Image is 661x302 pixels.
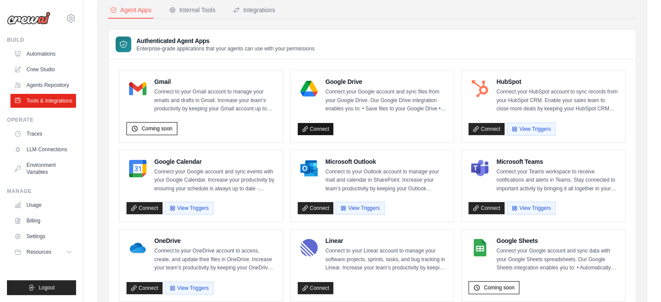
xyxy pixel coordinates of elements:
div: Widget de chat [618,260,661,302]
button: Internal Tools [167,2,217,19]
button: View Triggers [507,202,555,215]
button: View Triggers [165,202,213,215]
a: Tools & Integrations [10,94,76,108]
div: Build [7,37,76,43]
h4: Microsoft Teams [496,157,618,166]
span: Logout [39,284,55,291]
p: Enterprise-grade applications that your agents can use with your permissions [136,45,315,52]
div: Integrations [233,6,275,14]
button: Logout [7,280,76,295]
div: Operate [7,116,76,123]
a: Connect [298,202,334,214]
img: Google Sheets Logo [471,239,488,256]
span: Coming soon [142,125,173,132]
h3: Authenticated Agent Apps [136,37,315,45]
button: Agent Apps [108,2,153,19]
a: Connect [298,282,334,294]
p: Connect your HubSpot account to sync records from your HubSpot CRM. Enable your sales team to clo... [496,88,618,113]
span: Coming soon [484,284,515,291]
iframe: Chat Widget [618,260,661,302]
p: Connect your Teams workspace to receive notifications and alerts in Teams. Stay connected to impo... [496,168,618,193]
img: Gmail Logo [129,80,146,97]
h4: HubSpot [496,77,618,86]
button: View Triggers [165,282,213,295]
h4: Gmail [154,77,276,86]
img: OneDrive Logo [129,239,146,256]
img: Logo [7,12,50,25]
span: Resources [27,249,51,256]
div: Internal Tools [169,6,216,14]
div: Agent Apps [110,6,152,14]
h4: Google Calendar [154,157,276,166]
button: View Triggers [507,123,555,136]
h4: Microsoft Outlook [326,157,447,166]
p: Connect your Google account and sync events with your Google Calendar. Increase your productivity... [154,168,276,193]
h4: Google Drive [326,77,447,86]
h4: Google Sheets [496,236,618,245]
p: Connect to your Outlook account to manage your mail and calendar in SharePoint. Increase your tea... [326,168,447,193]
a: Connect [298,123,334,135]
button: Resources [10,245,76,259]
h4: Linear [326,236,447,245]
h4: OneDrive [154,236,276,245]
a: Connect [126,282,163,294]
button: View Triggers [335,202,384,215]
a: Billing [10,214,76,228]
p: Connect to your OneDrive account to access, create, and update their files in OneDrive. Increase ... [154,247,276,272]
p: Connect your Google account and sync data with your Google Sheets spreadsheets. Our Google Sheets... [496,247,618,272]
a: Connect [468,202,505,214]
button: Integrations [231,2,277,19]
p: Connect your Google account and sync files from your Google Drive. Our Google Drive integration e... [326,88,447,113]
a: Crew Studio [10,63,76,76]
a: Connect [126,202,163,214]
img: Microsoft Teams Logo [471,160,488,177]
a: Connect [468,123,505,135]
img: HubSpot Logo [471,80,488,97]
a: Settings [10,229,76,243]
a: Environment Variables [10,158,76,179]
a: Automations [10,47,76,61]
a: Agents Repository [10,78,76,92]
p: Connect to your Linear account to manage your software projects, sprints, tasks, and bug tracking... [326,247,447,272]
a: LLM Connections [10,143,76,156]
img: Linear Logo [300,239,318,256]
img: Microsoft Outlook Logo [300,160,318,177]
a: Traces [10,127,76,141]
a: Usage [10,198,76,212]
div: Manage [7,188,76,195]
img: Google Calendar Logo [129,160,146,177]
p: Connect to your Gmail account to manage your emails and drafts in Gmail. Increase your team’s pro... [154,88,276,113]
img: Google Drive Logo [300,80,318,97]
